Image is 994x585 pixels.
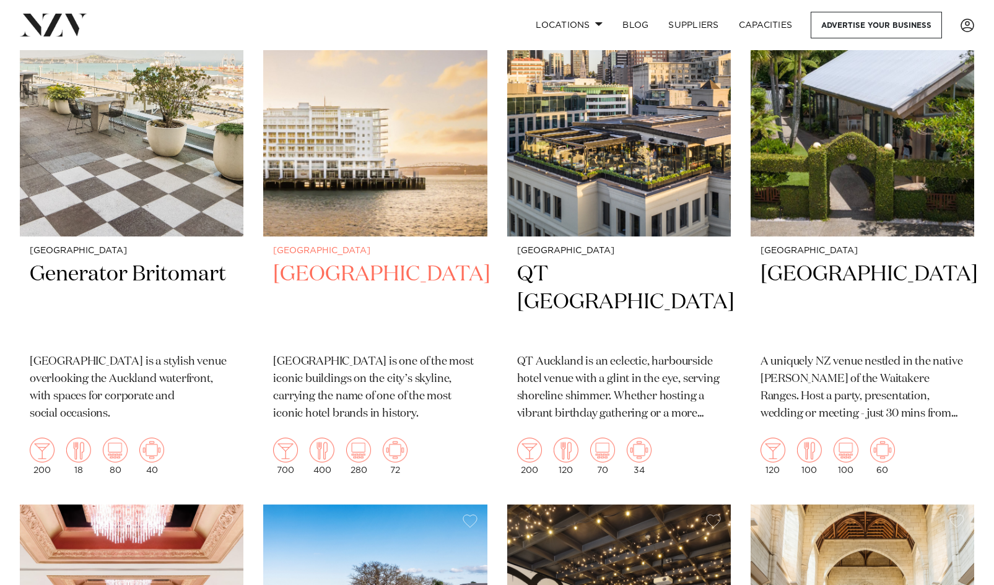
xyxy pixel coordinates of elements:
small: [GEOGRAPHIC_DATA] [517,246,721,256]
div: 18 [66,438,91,475]
p: [GEOGRAPHIC_DATA] is one of the most iconic buildings on the city’s skyline, carrying the name of... [273,353,477,423]
img: theatre.png [346,438,371,462]
p: [GEOGRAPHIC_DATA] is a stylish venue overlooking the Auckland waterfront, with spaces for corpora... [30,353,233,423]
img: dining.png [554,438,578,462]
img: theatre.png [590,438,615,462]
h2: Generator Britomart [30,261,233,344]
div: 40 [139,438,164,475]
div: 100 [797,438,822,475]
img: meeting.png [870,438,895,462]
div: 60 [870,438,895,475]
img: dining.png [66,438,91,462]
img: theatre.png [834,438,858,462]
img: meeting.png [627,438,652,462]
div: 200 [517,438,542,475]
img: theatre.png [103,438,128,462]
div: 200 [30,438,54,475]
a: Locations [526,12,613,38]
img: dining.png [797,438,822,462]
div: 80 [103,438,128,475]
h2: QT [GEOGRAPHIC_DATA] [517,261,721,344]
img: dining.png [310,438,334,462]
div: 120 [554,438,578,475]
img: cocktail.png [30,438,54,462]
small: [GEOGRAPHIC_DATA] [30,246,233,256]
p: A uniquely NZ venue nestled in the native [PERSON_NAME] of the Waitakere Ranges. Host a party, pr... [761,353,964,423]
p: QT Auckland is an eclectic, harbourside hotel venue with a glint in the eye, serving shoreline sh... [517,353,721,423]
a: Advertise your business [811,12,942,38]
div: 400 [310,438,334,475]
img: cocktail.png [517,438,542,462]
div: 120 [761,438,785,475]
img: cocktail.png [273,438,298,462]
a: BLOG [613,12,658,38]
small: [GEOGRAPHIC_DATA] [761,246,964,256]
a: Capacities [729,12,803,38]
div: 34 [627,438,652,475]
div: 72 [383,438,408,475]
a: SUPPLIERS [658,12,728,38]
h2: [GEOGRAPHIC_DATA] [761,261,964,344]
div: 70 [590,438,615,475]
img: cocktail.png [761,438,785,462]
div: 700 [273,438,298,475]
div: 100 [834,438,858,475]
img: meeting.png [139,438,164,462]
small: [GEOGRAPHIC_DATA] [273,246,477,256]
div: 280 [346,438,371,475]
img: meeting.png [383,438,408,462]
img: nzv-logo.png [20,14,87,36]
h2: [GEOGRAPHIC_DATA] [273,261,477,344]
